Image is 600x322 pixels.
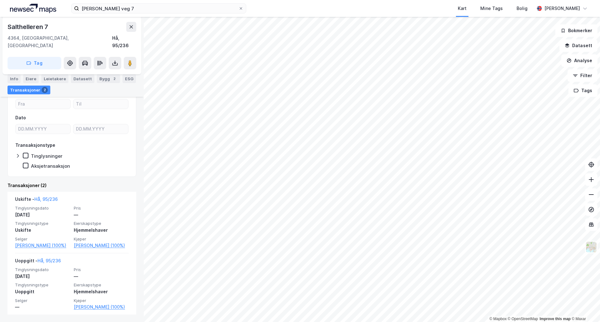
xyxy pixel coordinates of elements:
div: Info [7,74,21,83]
div: Transaksjoner (2) [7,182,136,189]
div: Datasett [71,74,94,83]
a: [PERSON_NAME] (100%) [74,303,129,311]
div: Mine Tags [480,5,503,12]
img: Z [585,241,597,253]
span: Kjøper [74,298,129,303]
div: Leietakere [41,74,68,83]
div: 2 [111,76,117,82]
div: Transaksjonstype [15,141,55,149]
div: Uoppgitt - [15,257,61,267]
div: ESG [122,74,136,83]
a: [PERSON_NAME] (100%) [74,242,129,249]
div: Bygg [97,74,120,83]
button: Analyse [561,54,597,67]
div: Salthelleren 7 [7,22,49,32]
button: Tags [568,84,597,97]
input: Fra [16,99,70,109]
div: Hjemmelshaver [74,226,129,234]
span: Kjøper [74,236,129,242]
div: Uoppgitt [15,288,70,295]
a: OpenStreetMap [508,317,538,321]
span: Pris [74,206,129,211]
a: Improve this map [540,317,571,321]
input: DD.MM.YYYY [16,124,70,134]
div: 2 [42,87,48,93]
div: Kontrollprogram for chat [569,292,600,322]
div: Hå, 95/236 [112,34,136,49]
div: Uskifte [15,226,70,234]
span: Eierskapstype [74,221,129,226]
button: Tag [7,57,61,69]
button: Bokmerker [555,24,597,37]
div: — [74,211,129,219]
button: Datasett [559,39,597,52]
iframe: Chat Widget [569,292,600,322]
div: Eiere [23,74,39,83]
div: Transaksjoner [7,86,50,94]
div: — [15,303,70,311]
div: Aksjetransaksjon [31,163,70,169]
div: Kart [458,5,467,12]
div: [DATE] [15,273,70,280]
span: Tinglysningsdato [15,267,70,272]
span: Eierskapstype [74,282,129,288]
a: [PERSON_NAME] (100%) [15,242,70,249]
div: [PERSON_NAME] [544,5,580,12]
a: Hå, 95/236 [34,196,58,202]
input: Til [73,99,128,109]
div: Uskifte - [15,196,58,206]
div: Bolig [517,5,527,12]
span: Tinglysningsdato [15,206,70,211]
img: logo.a4113a55bc3d86da70a041830d287a7e.svg [10,4,56,13]
button: Filter [567,69,597,82]
div: — [74,273,129,280]
div: 4364, [GEOGRAPHIC_DATA], [GEOGRAPHIC_DATA] [7,34,112,49]
div: Tinglysninger [31,153,62,159]
div: Dato [15,114,26,121]
input: DD.MM.YYYY [73,124,128,134]
input: Søk på adresse, matrikkel, gårdeiere, leietakere eller personer [79,4,238,13]
a: Mapbox [489,317,507,321]
span: Selger [15,236,70,242]
span: Pris [74,267,129,272]
span: Tinglysningstype [15,221,70,226]
div: Hjemmelshaver [74,288,129,295]
a: Hå, 95/236 [37,258,61,263]
span: Tinglysningstype [15,282,70,288]
span: Selger [15,298,70,303]
div: [DATE] [15,211,70,219]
